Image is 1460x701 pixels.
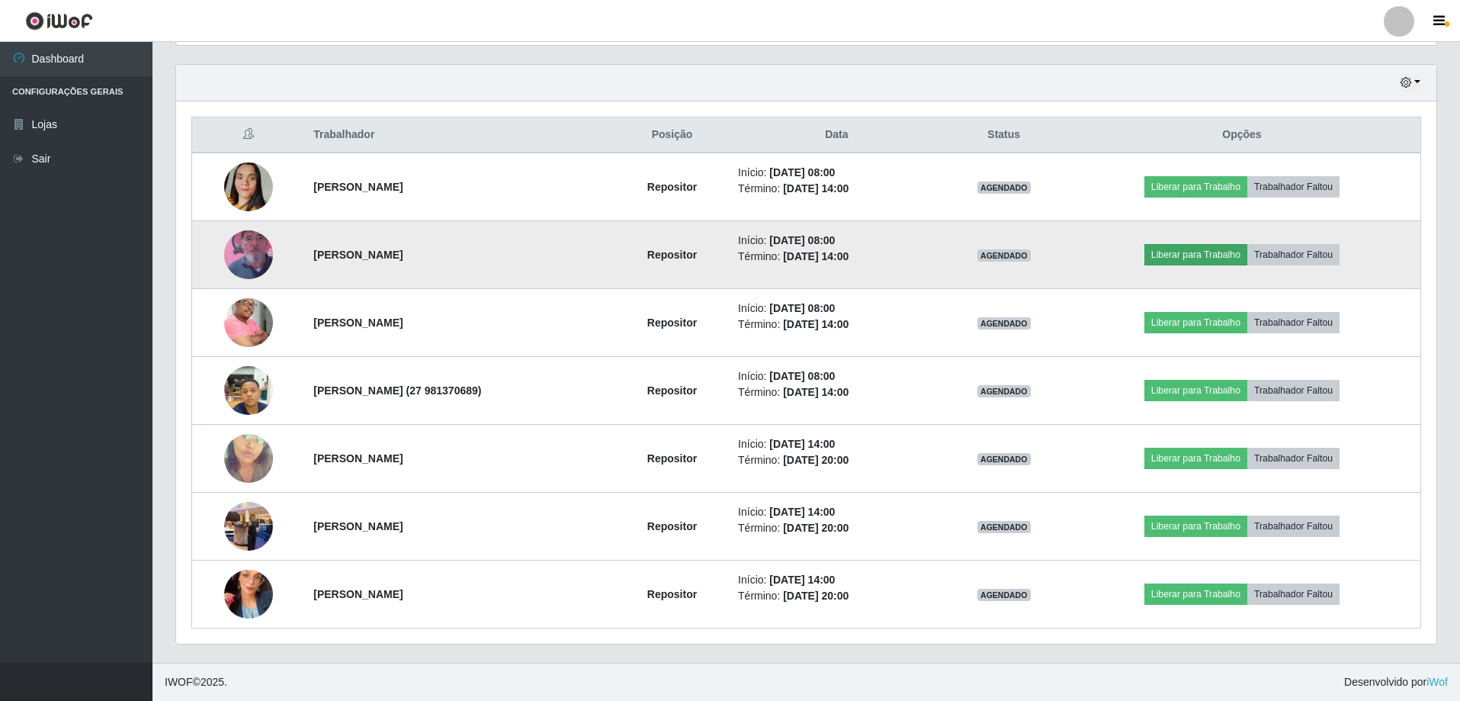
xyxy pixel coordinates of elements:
strong: Repositor [647,384,697,397]
time: [DATE] 14:00 [769,574,835,586]
button: Trabalhador Faltou [1247,380,1340,401]
button: Trabalhador Faltou [1247,448,1340,469]
img: 1752090635186.jpeg [224,211,273,298]
strong: [PERSON_NAME] [313,588,403,600]
time: [DATE] 20:00 [783,590,849,602]
span: AGENDADO [977,589,1031,601]
li: Início: [738,572,935,588]
time: [DATE] 20:00 [783,522,849,534]
button: Trabalhador Faltou [1247,176,1340,198]
time: [DATE] 14:00 [783,182,849,195]
strong: [PERSON_NAME] (27 981370689) [313,384,481,397]
li: Término: [738,181,935,197]
strong: [PERSON_NAME] [313,181,403,193]
th: Opções [1064,117,1421,153]
a: iWof [1426,676,1448,688]
button: Liberar para Trabalho [1144,176,1247,198]
li: Término: [738,520,935,536]
span: AGENDADO [977,182,1031,194]
th: Trabalhador [304,117,615,153]
button: Liberar para Trabalho [1144,312,1247,333]
span: AGENDADO [977,317,1031,330]
span: © 2025 . [165,674,227,690]
strong: [PERSON_NAME] [313,452,403,465]
img: 1754928869787.jpeg [224,415,273,502]
button: Trabalhador Faltou [1247,584,1340,605]
strong: [PERSON_NAME] [313,520,403,532]
li: Término: [738,249,935,265]
li: Término: [738,452,935,468]
time: [DATE] 08:00 [769,166,835,178]
th: Posição [615,117,729,153]
li: Início: [738,368,935,384]
img: CoreUI Logo [25,11,93,31]
li: Início: [738,165,935,181]
button: Liberar para Trabalho [1144,244,1247,265]
li: Término: [738,317,935,333]
button: Trabalhador Faltou [1247,312,1340,333]
time: [DATE] 14:00 [783,386,849,398]
button: Trabalhador Faltou [1247,244,1340,265]
li: Término: [738,588,935,604]
th: Status [945,117,1064,153]
button: Trabalhador Faltou [1247,516,1340,537]
span: AGENDADO [977,249,1031,262]
th: Data [729,117,944,153]
span: AGENDADO [977,453,1031,465]
span: IWOF [165,676,193,688]
strong: Repositor [647,588,697,600]
span: AGENDADO [977,521,1031,533]
button: Liberar para Trabalho [1144,584,1247,605]
time: [DATE] 08:00 [769,370,835,382]
span: Desenvolvido por [1344,674,1448,690]
img: 1755793919031.jpeg [224,551,273,638]
button: Liberar para Trabalho [1144,448,1247,469]
time: [DATE] 14:00 [769,506,835,518]
time: [DATE] 08:00 [769,302,835,314]
strong: Repositor [647,452,697,465]
img: 1748562791419.jpeg [224,143,273,230]
button: Liberar para Trabalho [1144,380,1247,401]
strong: Repositor [647,520,697,532]
li: Início: [738,233,935,249]
img: 1755367565245.jpeg [224,358,273,423]
strong: Repositor [647,249,697,261]
img: 1755095833793.jpeg [224,494,273,558]
strong: [PERSON_NAME] [313,317,403,329]
time: [DATE] 14:00 [783,318,849,330]
time: [DATE] 14:00 [783,250,849,262]
span: AGENDADO [977,385,1031,397]
time: [DATE] 20:00 [783,454,849,466]
li: Término: [738,384,935,400]
time: [DATE] 08:00 [769,234,835,246]
strong: Repositor [647,317,697,329]
li: Início: [738,301,935,317]
time: [DATE] 14:00 [769,438,835,450]
button: Liberar para Trabalho [1144,516,1247,537]
strong: Repositor [647,181,697,193]
img: 1752179199159.jpeg [224,286,273,359]
li: Início: [738,436,935,452]
strong: [PERSON_NAME] [313,249,403,261]
li: Início: [738,504,935,520]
